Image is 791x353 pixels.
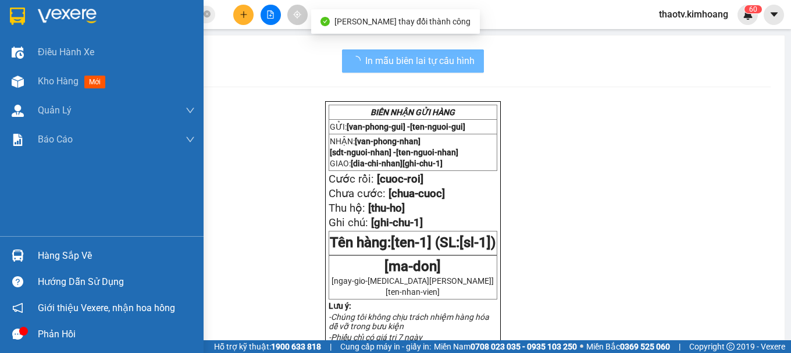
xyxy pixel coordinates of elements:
img: solution-icon [12,134,24,146]
sup: 60 [744,5,762,13]
span: [chua-cuoc] [389,187,445,200]
span: thaotv.kimhoang [650,7,737,22]
span: | [679,340,680,353]
span: [ten-1] (SL: [391,234,496,251]
p: GỬI: [330,122,496,131]
span: [dia-chi-nhan] [351,159,443,168]
span: Kho hàng [38,76,79,87]
div: Hướng dẫn sử dụng [38,273,195,291]
span: [PERSON_NAME] thay đổi thành công [334,17,471,26]
em: -Phiếu chỉ có giá trị 7 ngày [329,333,422,342]
span: check-circle [320,17,330,26]
span: question-circle [12,276,23,287]
span: Miền Bắc [586,340,670,353]
span: [van-phong-nhan] [355,137,421,146]
button: aim [287,5,308,25]
span: aim [293,10,301,19]
strong: 0369 525 060 [620,342,670,351]
span: ⚪️ [580,344,583,349]
span: Báo cáo [38,132,73,147]
span: Thu hộ: [329,202,365,215]
span: Điều hành xe [38,45,94,59]
p: NHẬN: [330,137,496,146]
img: warehouse-icon [12,249,24,262]
img: warehouse-icon [12,105,24,117]
span: Giới thiệu Vexere, nhận hoa hồng [38,301,175,315]
span: mới [84,76,105,88]
span: caret-down [769,9,779,20]
span: plus [240,10,248,19]
strong: Lưu ý: [329,301,351,311]
span: Chưa cước: [329,187,386,200]
span: [ghi-chu-1] [371,216,423,229]
span: Cung cấp máy in - giấy in: [340,340,431,353]
span: [ngay-gio-[MEDICAL_DATA][PERSON_NAME]] [332,276,494,286]
strong: 1900 633 818 [271,342,321,351]
span: down [186,135,195,144]
img: icon-new-feature [743,9,753,20]
img: warehouse-icon [12,76,24,88]
span: [ten-nguoi-gui] [410,122,465,131]
button: file-add [261,5,281,25]
button: caret-down [764,5,784,25]
img: logo-vxr [10,8,25,25]
span: | [330,340,332,353]
span: file-add [266,10,275,19]
span: [sdt-nguoi-nhan] - [330,148,458,157]
span: Hỗ trợ kỹ thuật: [214,340,321,353]
span: Miền Nam [434,340,577,353]
span: [ma-don] [384,258,441,274]
span: [thu-ho] [368,202,405,215]
div: Hàng sắp về [38,247,195,265]
span: close-circle [204,9,211,20]
span: notification [12,302,23,313]
button: In mẫu biên lai tự cấu hình [342,49,484,73]
span: [sl-1]) [459,234,496,251]
img: warehouse-icon [12,47,24,59]
span: close-circle [204,10,211,17]
span: In mẫu biên lai tự cấu hình [365,54,475,68]
span: message [12,329,23,340]
span: [cuoc-roi] [377,173,423,186]
span: 6 [749,5,753,13]
span: copyright [726,343,735,351]
span: GIAO: [330,159,443,168]
span: Ghi chú: [329,216,368,229]
button: plus [233,5,254,25]
em: -Chúng tôi không chịu trách nhiệm hàng hóa dễ vỡ trong bưu kiện [329,312,489,331]
div: Phản hồi [38,326,195,343]
span: Cước rồi: [329,173,374,186]
span: loading [351,56,365,65]
span: down [186,106,195,115]
strong: 0708 023 035 - 0935 103 250 [471,342,577,351]
span: Quản Lý [38,103,72,117]
span: Tên hàng: [330,234,496,251]
span: [van-phong-gui] - [347,122,465,131]
span: 0 [753,5,757,13]
span: [ghi-chu-1] [402,159,443,168]
span: [ten-nguoi-nhan] [396,148,458,157]
span: [ten-nhan-vien] [386,287,440,297]
strong: BIÊN NHẬN GỬI HÀNG [370,108,455,117]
